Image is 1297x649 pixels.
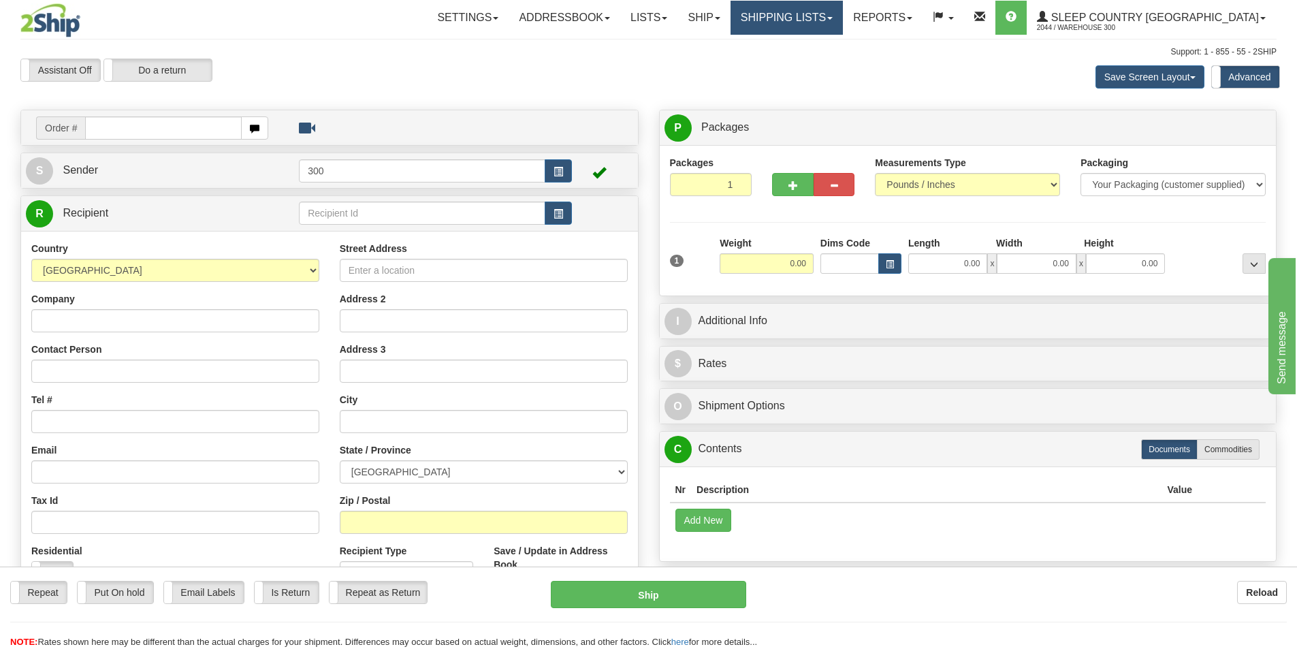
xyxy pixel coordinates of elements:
span: P [664,114,692,142]
label: Address 3 [340,343,386,356]
label: Street Address [340,242,407,255]
span: 2044 / Warehouse 300 [1037,21,1139,35]
label: Is Return [255,582,319,603]
button: Add New [675,509,732,532]
b: Reload [1246,587,1278,598]
label: Recipient Type [340,544,407,558]
th: Description [691,477,1162,503]
label: Repeat [11,582,67,603]
a: S Sender [26,157,299,185]
span: I [664,308,692,335]
img: logo2044.jpg [20,3,80,37]
a: Shipping lists [731,1,843,35]
label: Measurements Type [875,156,966,170]
a: Ship [677,1,730,35]
a: Lists [620,1,677,35]
button: Save Screen Layout [1095,65,1204,89]
th: Value [1162,477,1198,503]
a: R Recipient [26,200,269,227]
label: Residential [31,544,82,558]
label: Country [31,242,68,255]
a: Settings [427,1,509,35]
label: Packaging [1080,156,1128,170]
label: Email [31,443,57,457]
label: Width [996,236,1023,250]
a: Sleep Country [GEOGRAPHIC_DATA] 2044 / Warehouse 300 [1027,1,1276,35]
label: Contact Person [31,343,101,356]
button: Ship [551,581,746,608]
span: x [987,253,997,274]
span: Recipient [63,207,108,219]
label: City [340,393,357,407]
label: Length [908,236,940,250]
label: State / Province [340,443,411,457]
a: IAdditional Info [664,307,1272,335]
label: Height [1084,236,1114,250]
label: Company [31,292,75,306]
input: Enter a location [340,259,628,282]
span: O [664,393,692,420]
label: No [32,562,73,584]
button: Reload [1237,581,1287,604]
span: Sender [63,164,98,176]
label: Address 2 [340,292,386,306]
label: Documents [1141,439,1198,460]
span: C [664,436,692,463]
span: R [26,200,53,227]
input: Sender Id [299,159,545,183]
a: here [671,637,689,647]
input: Recipient Id [299,202,545,225]
label: Put On hold [78,582,153,603]
span: Order # [36,116,85,140]
span: Packages [701,121,749,133]
label: Save / Update in Address Book [494,544,627,571]
th: Nr [670,477,692,503]
iframe: chat widget [1266,255,1296,394]
a: Reports [843,1,923,35]
label: Repeat as Return [330,582,427,603]
label: Tel # [31,393,52,407]
a: OShipment Options [664,392,1272,420]
a: $Rates [664,350,1272,378]
label: Do a return [104,59,212,81]
label: Zip / Postal [340,494,391,507]
div: ... [1243,253,1266,274]
a: CContents [664,435,1272,463]
div: Send message [10,8,126,25]
span: S [26,157,53,185]
label: Weight [720,236,751,250]
a: Addressbook [509,1,620,35]
span: NOTE: [10,637,37,647]
label: Commodities [1197,439,1260,460]
label: Tax Id [31,494,58,507]
span: 1 [670,255,684,267]
label: Dims Code [820,236,870,250]
a: P Packages [664,114,1272,142]
label: Packages [670,156,714,170]
div: Support: 1 - 855 - 55 - 2SHIP [20,46,1277,58]
span: Sleep Country [GEOGRAPHIC_DATA] [1048,12,1259,23]
label: Email Labels [164,582,244,603]
label: Advanced [1212,66,1279,88]
label: Assistant Off [21,59,100,81]
span: x [1076,253,1086,274]
span: $ [664,350,692,377]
